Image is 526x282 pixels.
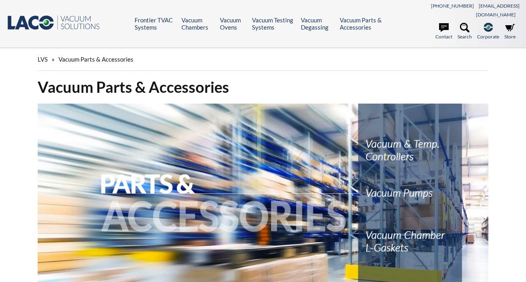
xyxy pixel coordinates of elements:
a: Vacuum Chambers [181,16,214,31]
a: Vacuum Parts & Accessories [340,16,389,31]
a: Store [504,23,516,40]
span: Vacuum Parts & Accessories [58,56,133,63]
span: LVS [38,56,48,63]
a: Contact [435,23,452,40]
a: Search [457,23,472,40]
a: Vacuum Testing Systems [252,16,295,31]
a: [EMAIL_ADDRESS][DOMAIN_NAME] [476,3,520,18]
span: Corporate [477,33,499,40]
a: Vacuum Degassing [301,16,334,31]
a: Frontier TVAC Systems [135,16,175,31]
h1: Vacuum Parts & Accessories [38,77,488,97]
div: » [38,48,488,71]
a: Vacuum Ovens [220,16,246,31]
a: [PHONE_NUMBER] [431,3,474,9]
